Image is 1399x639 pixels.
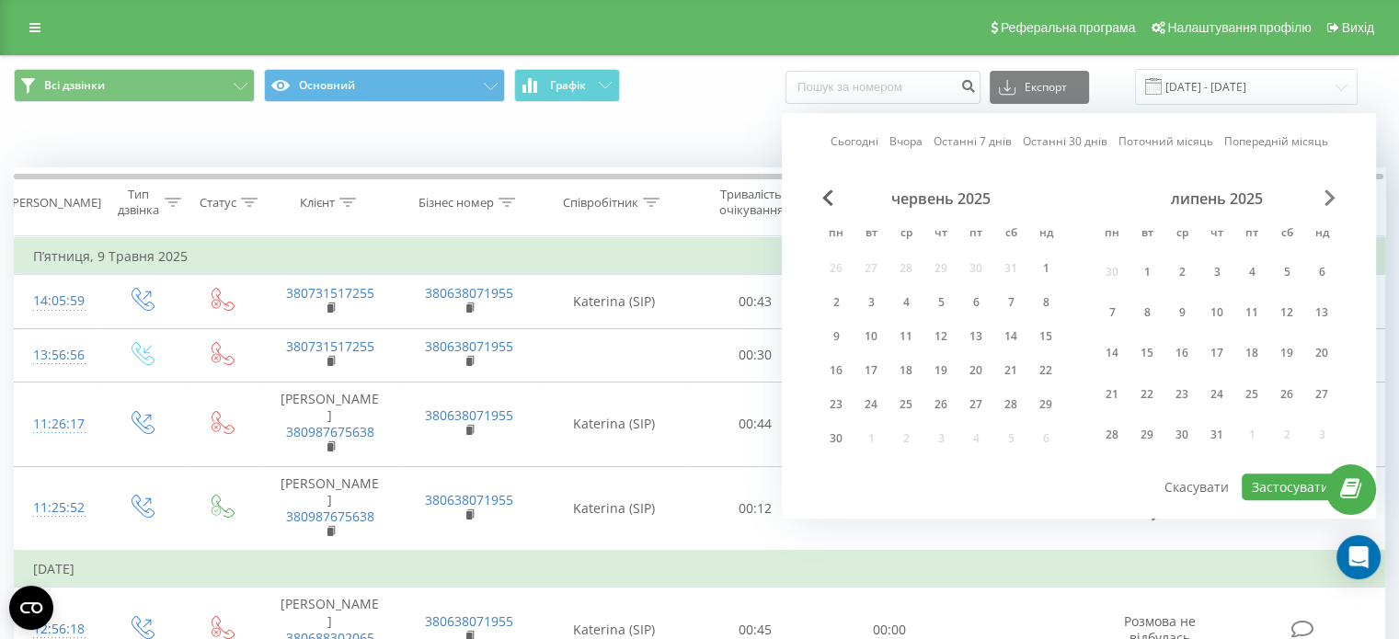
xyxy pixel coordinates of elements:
[854,391,889,418] div: вт 24 черв 2025 р.
[1240,301,1264,325] div: 11
[1273,221,1301,248] abbr: субота
[539,275,689,328] td: Katerina (SIP)
[539,382,689,466] td: Katerina (SIP)
[1199,255,1234,289] div: чт 3 лип 2025 р.
[822,221,850,248] abbr: понеділок
[822,189,833,206] span: Previous Month
[514,69,620,102] button: Графік
[859,359,883,382] div: 17
[425,491,513,508] a: 380638071955
[824,393,848,416] div: 23
[824,427,848,451] div: 30
[964,325,988,348] div: 13
[1275,260,1299,284] div: 5
[894,291,918,314] div: 4
[1242,474,1339,500] button: Застосувати
[929,291,953,314] div: 5
[819,189,1063,208] div: червень 2025
[1135,301,1159,325] div: 8
[1028,357,1063,384] div: нд 22 черв 2025 р.
[962,221,990,248] abbr: п’ятниця
[260,466,399,551] td: [PERSON_NAME]
[854,357,889,384] div: вт 17 черв 2025 р.
[859,291,883,314] div: 3
[1034,359,1058,382] div: 22
[964,393,988,416] div: 27
[1199,296,1234,330] div: чт 10 лип 2025 р.
[1205,301,1229,325] div: 10
[689,382,822,466] td: 00:44
[419,195,494,211] div: Бізнес номер
[999,393,1023,416] div: 28
[1154,474,1239,500] button: Скасувати
[1168,221,1196,248] abbr: середа
[1310,382,1334,406] div: 27
[929,359,953,382] div: 19
[889,133,923,151] a: Вчора
[1095,418,1130,452] div: пн 28 лип 2025 р.
[786,71,980,104] input: Пошук за номером
[1310,342,1334,366] div: 20
[1203,221,1231,248] abbr: четвер
[1234,255,1269,289] div: пт 4 лип 2025 р.
[1095,189,1339,208] div: липень 2025
[1240,260,1264,284] div: 4
[1167,20,1311,35] span: Налаштування профілю
[1170,423,1194,447] div: 30
[1028,323,1063,350] div: нд 15 черв 2025 р.
[14,69,255,102] button: Всі дзвінки
[1032,221,1060,248] abbr: неділя
[1324,189,1336,206] span: Next Month
[1170,301,1194,325] div: 9
[1098,221,1126,248] abbr: понеділок
[831,133,878,151] a: Сьогодні
[993,323,1028,350] div: сб 14 черв 2025 р.
[1164,337,1199,371] div: ср 16 лип 2025 р.
[1164,418,1199,452] div: ср 30 лип 2025 р.
[824,325,848,348] div: 9
[1240,342,1264,366] div: 18
[1336,535,1381,579] div: Open Intercom Messenger
[33,337,82,373] div: 13:56:56
[958,391,993,418] div: пт 27 черв 2025 р.
[33,406,82,442] div: 11:26:17
[200,195,236,211] div: Статус
[958,289,993,316] div: пт 6 черв 2025 р.
[1100,301,1124,325] div: 7
[425,337,513,355] a: 380638071955
[923,323,958,350] div: чт 12 черв 2025 р.
[1135,342,1159,366] div: 15
[116,187,159,218] div: Тип дзвінка
[990,71,1089,104] button: Експорт
[1269,377,1304,411] div: сб 26 лип 2025 р.
[1269,255,1304,289] div: сб 5 лип 2025 р.
[550,79,586,92] span: Графік
[1224,133,1328,151] a: Попередній місяць
[1170,382,1194,406] div: 23
[1269,296,1304,330] div: сб 12 лип 2025 р.
[993,391,1028,418] div: сб 28 черв 2025 р.
[1304,255,1339,289] div: нд 6 лип 2025 р.
[44,78,105,93] span: Всі дзвінки
[889,289,923,316] div: ср 4 черв 2025 р.
[1342,20,1374,35] span: Вихід
[1234,377,1269,411] div: пт 25 лип 2025 р.
[1164,255,1199,289] div: ср 2 лип 2025 р.
[1304,337,1339,371] div: нд 20 лип 2025 р.
[889,357,923,384] div: ср 18 черв 2025 р.
[1130,255,1164,289] div: вт 1 лип 2025 р.
[1095,377,1130,411] div: пн 21 лип 2025 р.
[286,423,374,440] a: 380987675638
[1205,382,1229,406] div: 24
[1310,260,1334,284] div: 6
[1130,337,1164,371] div: вт 15 лип 2025 р.
[8,195,101,211] div: [PERSON_NAME]
[1164,296,1199,330] div: ср 9 лип 2025 р.
[1095,337,1130,371] div: пн 14 лип 2025 р.
[1275,301,1299,325] div: 12
[1164,377,1199,411] div: ср 23 лип 2025 р.
[1130,418,1164,452] div: вт 29 лип 2025 р.
[9,586,53,630] button: Open CMP widget
[33,283,82,319] div: 14:05:59
[999,359,1023,382] div: 21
